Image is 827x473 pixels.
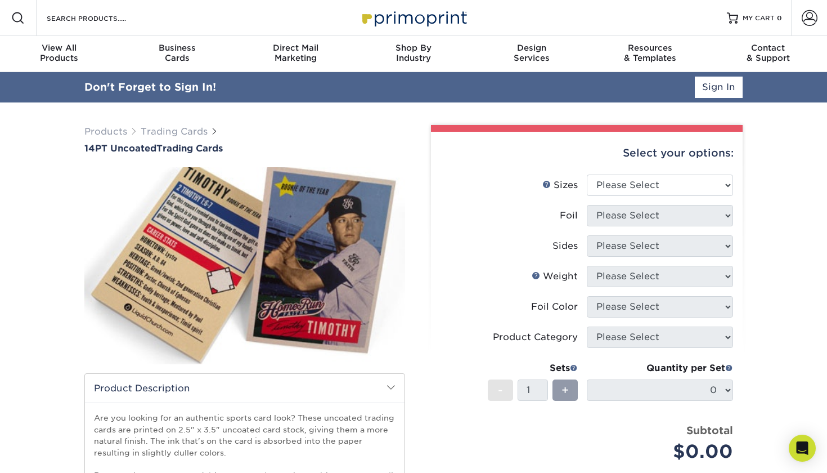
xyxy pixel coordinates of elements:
div: $0.00 [595,438,733,465]
span: Shop By [354,43,473,53]
span: 0 [777,14,782,22]
div: Don't Forget to Sign In! [84,79,216,95]
span: Business [118,43,236,53]
a: DesignServices [473,36,591,72]
div: Sides [552,239,578,253]
span: Contact [709,43,827,53]
a: Trading Cards [141,126,208,137]
div: Sets [488,362,578,375]
h2: Product Description [85,374,404,403]
a: Direct MailMarketing [236,36,354,72]
img: Primoprint [357,6,470,30]
strong: Subtotal [686,424,733,436]
a: BusinessCards [118,36,236,72]
span: MY CART [743,14,775,23]
span: Design [473,43,591,53]
span: Resources [591,43,709,53]
div: Services [473,43,591,63]
a: Contact& Support [709,36,827,72]
div: Weight [532,270,578,283]
h1: Trading Cards [84,143,405,154]
div: Industry [354,43,473,63]
div: Product Category [493,331,578,344]
span: - [498,382,503,399]
div: Marketing [236,43,354,63]
a: Shop ByIndustry [354,36,473,72]
div: Foil Color [531,300,578,314]
a: Sign In [695,77,743,98]
img: 14PT Uncoated 01 [84,155,405,377]
div: & Templates [591,43,709,63]
div: Open Intercom Messenger [789,435,816,462]
div: & Support [709,43,827,63]
a: Products [84,126,127,137]
span: Direct Mail [236,43,354,53]
a: 14PT UncoatedTrading Cards [84,143,405,154]
div: Sizes [542,179,578,192]
div: Cards [118,43,236,63]
div: Select your options: [440,132,734,175]
span: 14PT Uncoated [84,143,156,154]
iframe: Google Customer Reviews [3,439,96,469]
input: SEARCH PRODUCTS..... [46,11,155,25]
span: + [561,382,569,399]
a: Resources& Templates [591,36,709,72]
div: Quantity per Set [587,362,733,375]
div: Foil [560,209,578,222]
